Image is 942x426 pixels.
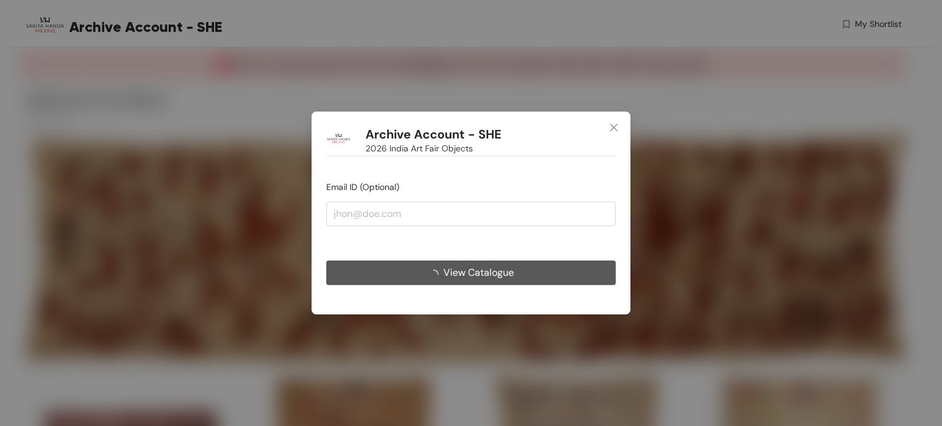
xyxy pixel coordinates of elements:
span: Email ID (Optional) [326,181,399,192]
img: Buyer Portal [326,126,351,151]
button: View Catalogue [326,261,616,285]
span: View Catalogue [443,265,514,280]
input: jhon@doe.com [326,202,616,226]
span: loading [429,270,443,280]
button: Close [597,112,630,145]
span: 2026 India Art Fair Objects [366,142,473,155]
h1: Archive Account - SHE [366,127,502,142]
span: close [609,123,619,132]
